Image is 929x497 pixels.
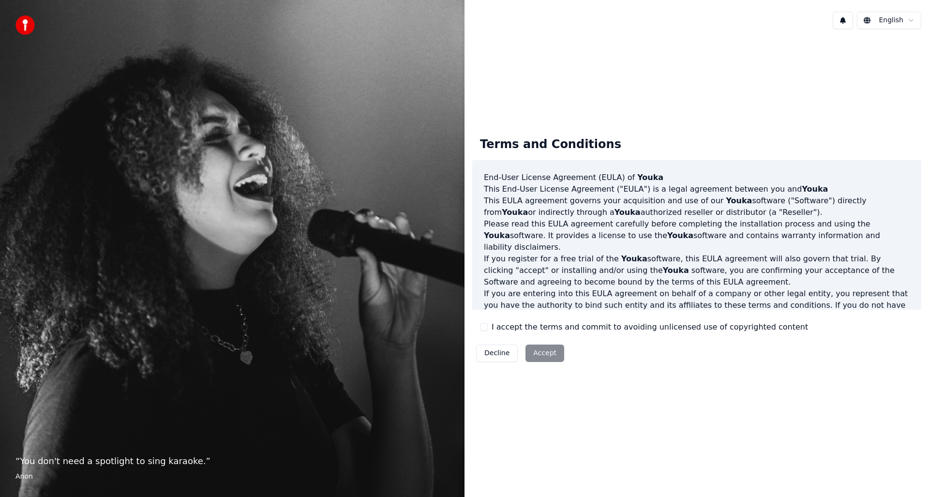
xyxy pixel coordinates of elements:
[15,454,449,468] p: “ You don't need a spotlight to sing karaoke. ”
[621,254,647,263] span: Youka
[484,253,910,288] p: If you register for a free trial of the software, this EULA agreement will also govern that trial...
[667,231,693,240] span: Youka
[476,345,518,362] button: Decline
[492,321,808,333] label: I accept the terms and commit to avoiding unlicensed use of copyrighted content
[484,195,910,218] p: This EULA agreement governs your acquisition and use of our software ("Software") directly from o...
[484,288,910,334] p: If you are entering into this EULA agreement on behalf of a company or other legal entity, you re...
[15,15,35,35] img: youka
[484,218,910,253] p: Please read this EULA agreement carefully before completing the installation process and using th...
[802,184,828,194] span: Youka
[484,172,910,183] h3: End-User License Agreement (EULA) of
[663,266,689,275] span: Youka
[726,196,752,205] span: Youka
[502,208,528,217] span: Youka
[15,472,449,482] footer: Anon
[614,208,641,217] span: Youka
[484,231,510,240] span: Youka
[484,183,910,195] p: This End-User License Agreement ("EULA") is a legal agreement between you and
[637,173,663,182] span: Youka
[472,129,629,160] div: Terms and Conditions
